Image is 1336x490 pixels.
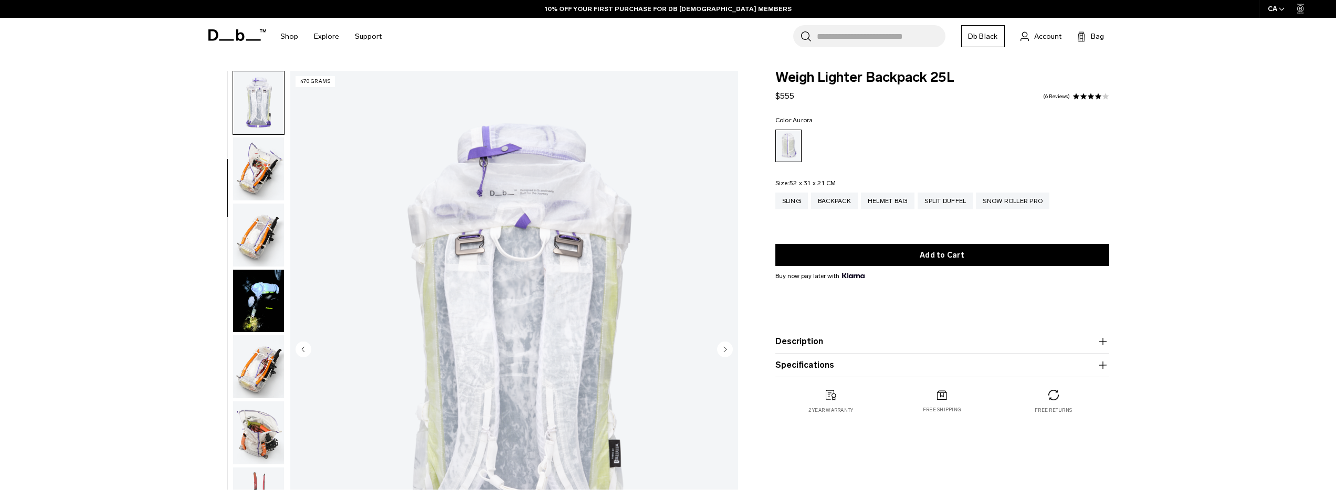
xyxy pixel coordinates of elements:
[961,25,1005,47] a: Db Black
[233,401,284,464] img: Weigh_Lighter_Backpack_25L_7.png
[280,18,298,55] a: Shop
[775,117,813,123] legend: Color:
[775,91,794,101] span: $555
[233,137,284,200] img: Weigh_Lighter_Backpack_25L_4.png
[355,18,382,55] a: Support
[775,180,836,186] legend: Size:
[233,269,285,333] button: Weigh Lighter Backpack 25L Aurora
[775,193,808,209] a: Sling
[793,116,813,124] span: Aurora
[775,271,865,281] span: Buy now pay later with
[775,244,1109,266] button: Add to Cart
[717,341,733,359] button: Next slide
[314,18,339,55] a: Explore
[1021,30,1061,42] a: Account
[233,71,284,134] img: Weigh_Lighter_Backpack_25L_3.png
[233,204,284,267] img: Weigh_Lighter_Backpack_25L_5.png
[775,130,802,162] a: Aurora
[296,76,335,87] p: 470 grams
[811,193,858,209] a: Backpack
[775,335,1109,348] button: Description
[1034,31,1061,42] span: Account
[918,193,973,209] a: Split Duffel
[790,179,836,187] span: 52 x 31 x 21 CM
[296,341,311,359] button: Previous slide
[545,4,792,14] a: 10% OFF YOUR FIRST PURCHASE FOR DB [DEMOGRAPHIC_DATA] MEMBERS
[923,406,961,413] p: Free shipping
[808,407,854,414] p: 2 year warranty
[976,193,1049,209] a: Snow Roller Pro
[233,270,284,333] img: Weigh Lighter Backpack 25L Aurora
[233,335,284,398] img: Weigh_Lighter_Backpack_25L_6.png
[1091,31,1104,42] span: Bag
[233,71,285,135] button: Weigh_Lighter_Backpack_25L_3.png
[1043,94,1070,99] a: 6 reviews
[233,137,285,201] button: Weigh_Lighter_Backpack_25L_4.png
[861,193,915,209] a: Helmet Bag
[775,71,1109,84] span: Weigh Lighter Backpack 25L
[272,18,390,55] nav: Main Navigation
[233,335,285,399] button: Weigh_Lighter_Backpack_25L_6.png
[233,401,285,465] button: Weigh_Lighter_Backpack_25L_7.png
[775,359,1109,371] button: Specifications
[842,273,865,278] img: {"height" => 20, "alt" => "Klarna"}
[1035,407,1072,414] p: Free returns
[1077,30,1104,42] button: Bag
[233,203,285,267] button: Weigh_Lighter_Backpack_25L_5.png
